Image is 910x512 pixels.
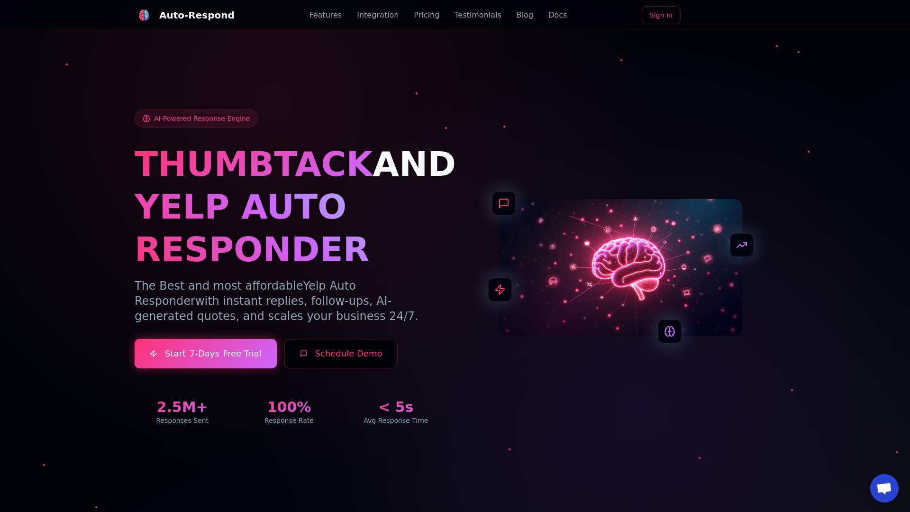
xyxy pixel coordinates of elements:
p: The Best and most affordable with instant replies, follow-ups, AI-generated quotes, and scales yo... [135,278,444,324]
a: Testimonials [455,9,501,21]
a: Auto-Respond LogoAuto-Respond [135,6,235,25]
div: Open chat [870,474,899,503]
div: Avg Response Time [348,416,444,425]
button: Schedule Demo [284,339,398,368]
span: Yelp Auto Responder [135,279,356,308]
img: AI Neural Network Brain [500,199,742,336]
iframe: Sign in with Google Button [683,5,780,26]
span: THUMBTACK [135,144,373,184]
div: Responses Sent [135,416,230,425]
span: AI-Powered Response Engine [154,114,250,123]
div: 100% [241,399,337,416]
div: 2.5M+ [135,399,230,416]
a: Features [309,9,342,21]
a: Docs [548,9,567,21]
a: Start7-DaysFree Trial [135,339,277,368]
a: Pricing [414,9,439,21]
a: Integration [357,9,399,21]
div: Auto-Respond [159,9,235,22]
div: < 5s [348,399,444,416]
a: Blog [517,9,533,21]
span: AND [373,144,456,184]
span: 7-Days [190,347,219,360]
div: Response Rate [241,416,337,425]
h1: YELP AUTO RESPONDER [135,185,444,271]
img: Auto-Respond Logo [138,9,150,21]
a: Sign In [642,6,681,24]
